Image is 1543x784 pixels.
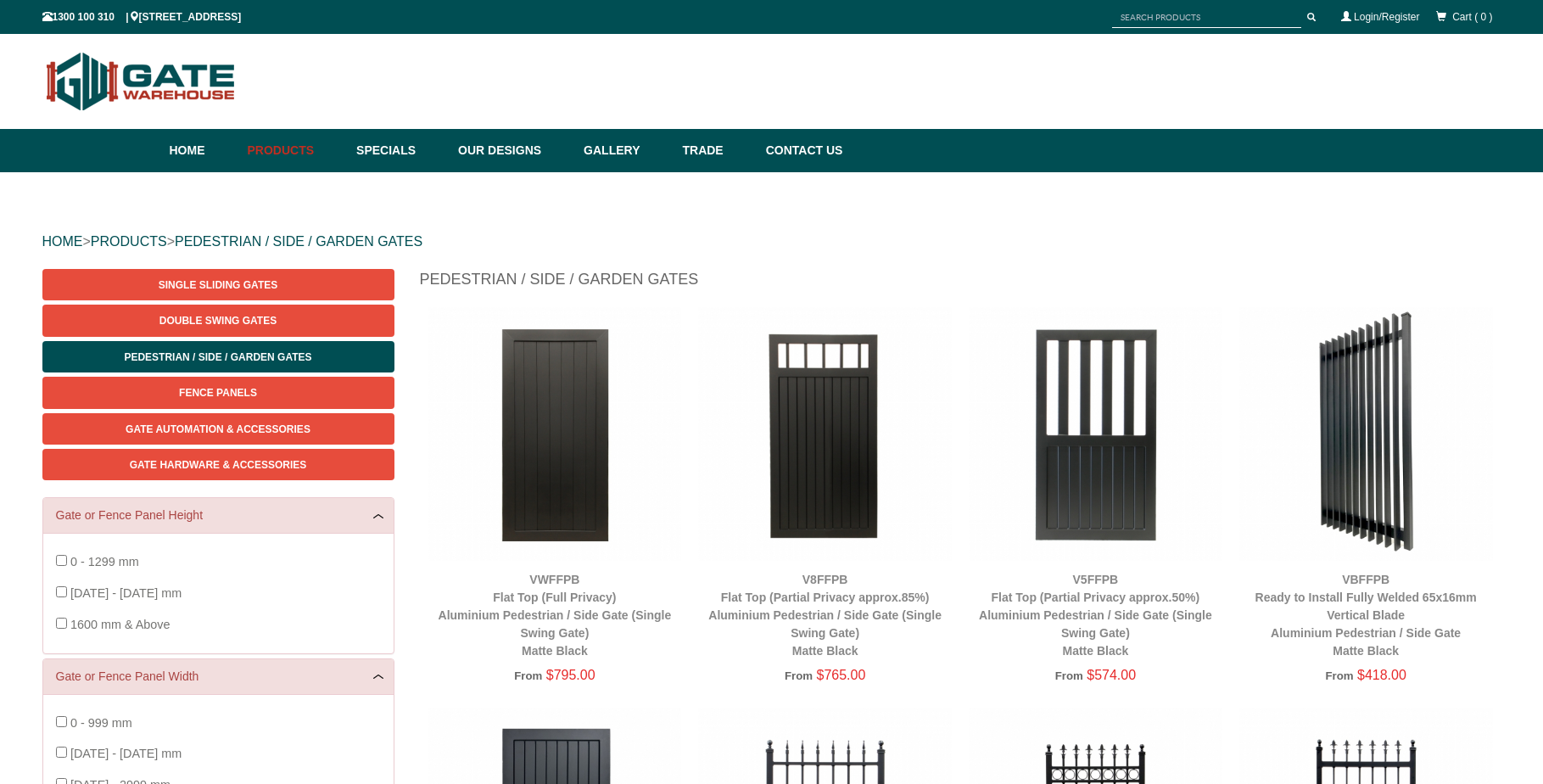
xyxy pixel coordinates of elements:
span: From [785,669,813,682]
span: From [1325,669,1353,682]
a: Gallery [575,129,674,172]
span: Single Sliding Gates [159,279,277,291]
a: Home [170,129,239,172]
img: V8FFPB - Flat Top (Partial Privacy approx.85%) - Aluminium Pedestrian / Side Gate (Single Swing G... [698,307,952,561]
a: Specials [348,129,450,172]
a: Double Swing Gates [42,305,394,336]
a: VBFFPBReady to Install Fully Welded 65x16mm Vertical BladeAluminium Pedestrian / Side GateMatte B... [1255,573,1477,658]
a: Gate Automation & Accessories [42,413,394,445]
span: [DATE] - [DATE] mm [70,747,182,760]
a: VWFFPBFlat Top (Full Privacy)Aluminium Pedestrian / Side Gate (Single Swing Gate)Matte Black [439,573,672,658]
span: 1600 mm & Above [70,618,171,631]
a: Our Designs [450,129,575,172]
img: VWFFPB - Flat Top (Full Privacy) - Aluminium Pedestrian / Side Gate (Single Swing Gate) - Matte B... [428,307,682,561]
span: $765.00 [817,668,866,682]
a: Pedestrian / Side / Garden Gates [42,341,394,372]
a: Fence Panels [42,377,394,408]
span: Fence Panels [179,387,257,399]
span: 0 - 1299 mm [70,555,139,568]
div: > > [42,215,1501,269]
a: HOME [42,234,83,249]
span: Cart ( 0 ) [1452,11,1492,23]
span: 0 - 999 mm [70,716,132,730]
a: PEDESTRIAN / SIDE / GARDEN GATES [175,234,422,249]
input: SEARCH PRODUCTS [1112,7,1301,28]
a: Products [239,129,349,172]
a: PRODUCTS [91,234,167,249]
a: Gate Hardware & Accessories [42,449,394,480]
a: V5FFPBFlat Top (Partial Privacy approx.50%)Aluminium Pedestrian / Side Gate (Single Swing Gate)Ma... [979,573,1212,658]
img: Gate Warehouse [42,42,240,120]
a: Gate or Fence Panel Height [56,507,381,524]
img: VBFFPB - Ready to Install Fully Welded 65x16mm Vertical Blade - Aluminium Pedestrian / Side Gate ... [1239,307,1493,561]
h1: Pedestrian / Side / Garden Gates [420,269,1501,299]
span: $418.00 [1357,668,1406,682]
a: Gate or Fence Panel Width [56,668,381,686]
a: Trade [674,129,757,172]
img: V5FFPB - Flat Top (Partial Privacy approx.50%) - Aluminium Pedestrian / Side Gate (Single Swing G... [969,307,1222,561]
span: From [1055,669,1083,682]
span: Double Swing Gates [159,315,277,327]
span: Pedestrian / Side / Garden Gates [124,351,311,363]
span: [DATE] - [DATE] mm [70,586,182,600]
span: Gate Automation & Accessories [126,423,310,435]
a: Single Sliding Gates [42,269,394,300]
a: Login/Register [1354,11,1419,23]
span: Gate Hardware & Accessories [130,459,307,471]
span: $795.00 [546,668,595,682]
a: Contact Us [758,129,843,172]
span: $574.00 [1087,668,1136,682]
span: 1300 100 310 | [STREET_ADDRESS] [42,11,242,23]
a: V8FFPBFlat Top (Partial Privacy approx.85%)Aluminium Pedestrian / Side Gate (Single Swing Gate)Ma... [708,573,942,658]
span: From [514,669,542,682]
